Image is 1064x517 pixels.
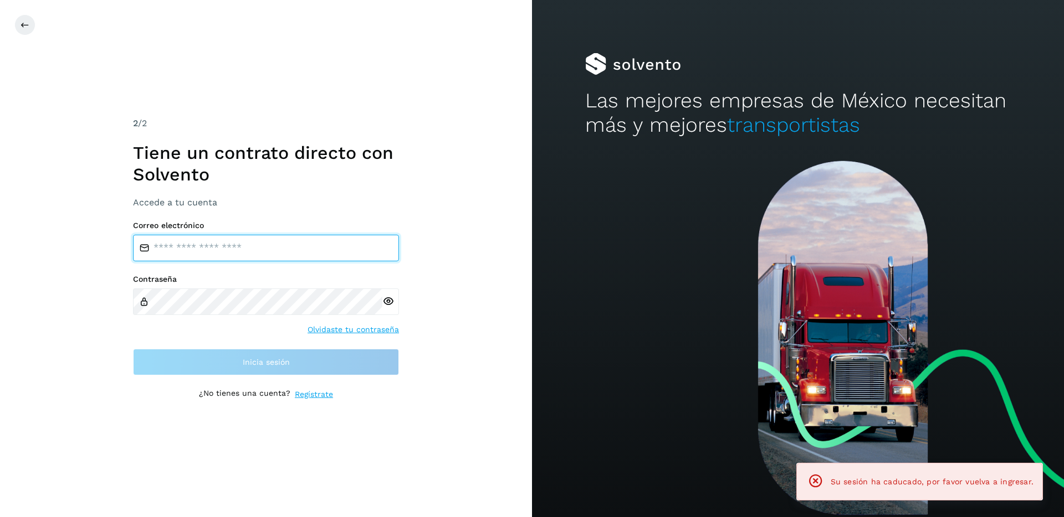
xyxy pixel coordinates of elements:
label: Correo electrónico [133,221,399,230]
h3: Accede a tu cuenta [133,197,399,208]
div: /2 [133,117,399,130]
a: Olvidaste tu contraseña [308,324,399,335]
span: Inicia sesión [243,358,290,366]
span: 2 [133,118,138,128]
span: transportistas [727,113,860,137]
a: Regístrate [295,389,333,400]
label: Contraseña [133,275,399,284]
h1: Tiene un contrato directo con Solvento [133,142,399,185]
span: Su sesión ha caducado, por favor vuelva a ingresar. [831,477,1034,486]
h2: Las mejores empresas de México necesitan más y mejores [585,89,1011,138]
button: Inicia sesión [133,349,399,375]
p: ¿No tienes una cuenta? [199,389,290,400]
